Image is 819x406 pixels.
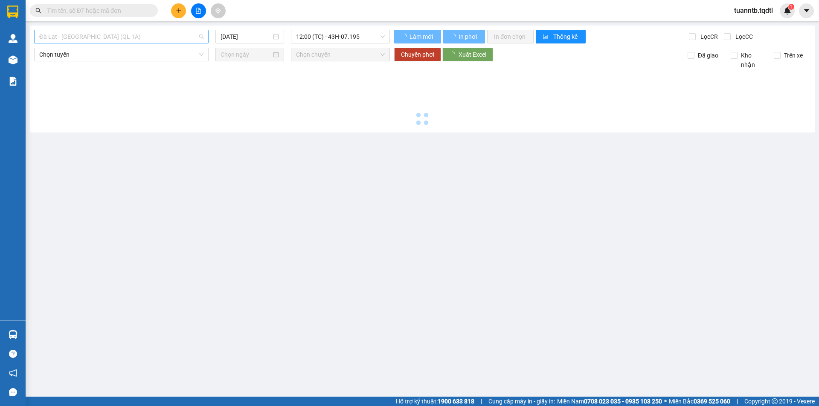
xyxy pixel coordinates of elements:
[39,48,203,61] span: Chọn tuyến
[9,34,17,43] img: warehouse-icon
[438,398,474,405] strong: 1900 633 818
[488,397,555,406] span: Cung cấp máy in - giấy in:
[664,400,667,403] span: ⚪️
[788,4,794,10] sup: 1
[557,397,662,406] span: Miền Nam
[536,30,586,43] button: bar-chartThống kê
[211,3,226,18] button: aim
[171,3,186,18] button: plus
[697,32,719,41] span: Lọc CR
[39,30,203,43] span: Đà Lạt - Sài Gòn (QL 1A)
[195,8,201,14] span: file-add
[394,30,441,43] button: Làm mới
[803,7,810,14] span: caret-down
[459,32,478,41] span: In phơi
[694,398,730,405] strong: 0369 525 060
[732,32,754,41] span: Lọc CC
[442,48,493,61] button: Xuất Excel
[443,30,485,43] button: In phơi
[9,330,17,339] img: warehouse-icon
[481,397,482,406] span: |
[9,350,17,358] span: question-circle
[7,6,18,18] img: logo-vxr
[47,6,148,15] input: Tìm tên, số ĐT hoặc mã đơn
[784,7,791,14] img: icon-new-feature
[394,48,441,61] button: Chuyển phơi
[9,55,17,64] img: warehouse-icon
[9,369,17,377] span: notification
[553,32,579,41] span: Thống kê
[221,50,271,59] input: Chọn ngày
[772,398,778,404] span: copyright
[191,3,206,18] button: file-add
[9,388,17,396] span: message
[396,397,474,406] span: Hỗ trợ kỹ thuật:
[781,51,806,60] span: Trên xe
[727,5,780,16] span: tuanntb.tqdtl
[459,50,486,59] span: Xuất Excel
[799,3,814,18] button: caret-down
[296,48,385,61] span: Chọn chuyến
[737,397,738,406] span: |
[409,32,434,41] span: Làm mới
[450,34,457,40] span: loading
[449,52,459,58] span: loading
[401,34,408,40] span: loading
[584,398,662,405] strong: 0708 023 035 - 0935 103 250
[790,4,793,10] span: 1
[487,30,534,43] button: In đơn chọn
[543,34,550,40] span: bar-chart
[215,8,221,14] span: aim
[738,51,767,69] span: Kho nhận
[9,77,17,86] img: solution-icon
[296,30,385,43] span: 12:00 (TC) - 43H-07.195
[221,32,271,41] input: 14/08/2025
[694,51,722,60] span: Đã giao
[35,8,41,14] span: search
[176,8,182,14] span: plus
[669,397,730,406] span: Miền Bắc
